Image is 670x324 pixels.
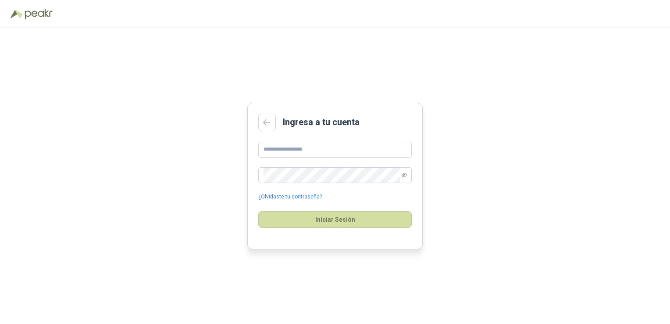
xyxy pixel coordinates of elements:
[283,115,360,129] h2: Ingresa a tu cuenta
[258,211,412,228] button: Iniciar Sesión
[11,10,23,18] img: Logo
[258,193,322,201] a: ¿Olvidaste tu contraseña?
[25,9,53,19] img: Peakr
[402,173,407,178] span: eye-invisible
